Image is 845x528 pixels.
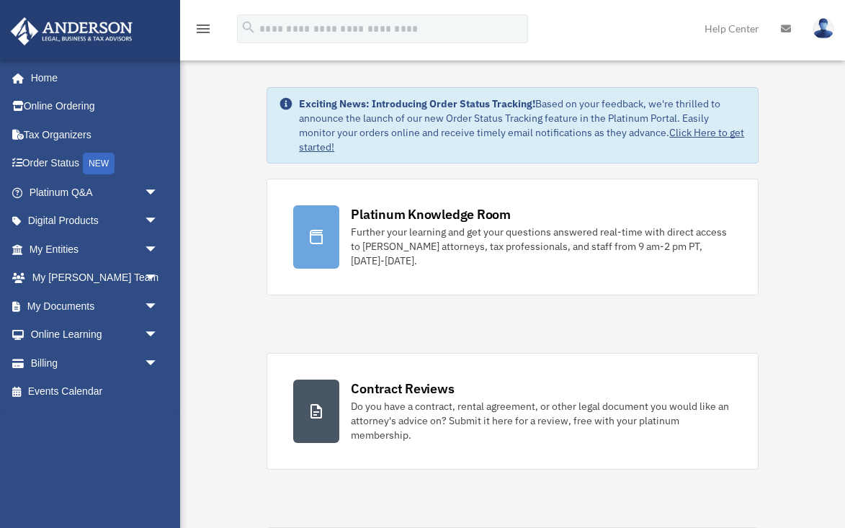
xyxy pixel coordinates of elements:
[299,126,744,153] a: Click Here to get started!
[144,264,173,293] span: arrow_drop_down
[10,207,180,236] a: Digital Productsarrow_drop_down
[10,92,180,121] a: Online Ordering
[351,399,731,442] div: Do you have a contract, rental agreement, or other legal document you would like an attorney's ad...
[10,264,180,292] a: My [PERSON_NAME] Teamarrow_drop_down
[10,178,180,207] a: Platinum Q&Aarrow_drop_down
[351,380,454,398] div: Contract Reviews
[241,19,256,35] i: search
[267,353,758,470] a: Contract Reviews Do you have a contract, rental agreement, or other legal document you would like...
[267,179,758,295] a: Platinum Knowledge Room Further your learning and get your questions answered real-time with dire...
[351,225,731,268] div: Further your learning and get your questions answered real-time with direct access to [PERSON_NAM...
[10,120,180,149] a: Tax Organizers
[195,25,212,37] a: menu
[144,207,173,236] span: arrow_drop_down
[10,349,180,377] a: Billingarrow_drop_down
[83,153,115,174] div: NEW
[10,321,180,349] a: Online Learningarrow_drop_down
[351,205,511,223] div: Platinum Knowledge Room
[144,321,173,350] span: arrow_drop_down
[10,149,180,179] a: Order StatusNEW
[144,292,173,321] span: arrow_drop_down
[10,377,180,406] a: Events Calendar
[6,17,137,45] img: Anderson Advisors Platinum Portal
[10,63,173,92] a: Home
[813,18,834,39] img: User Pic
[299,97,535,110] strong: Exciting News: Introducing Order Status Tracking!
[144,178,173,207] span: arrow_drop_down
[144,349,173,378] span: arrow_drop_down
[144,235,173,264] span: arrow_drop_down
[195,20,212,37] i: menu
[10,292,180,321] a: My Documentsarrow_drop_down
[299,97,746,154] div: Based on your feedback, we're thrilled to announce the launch of our new Order Status Tracking fe...
[10,235,180,264] a: My Entitiesarrow_drop_down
